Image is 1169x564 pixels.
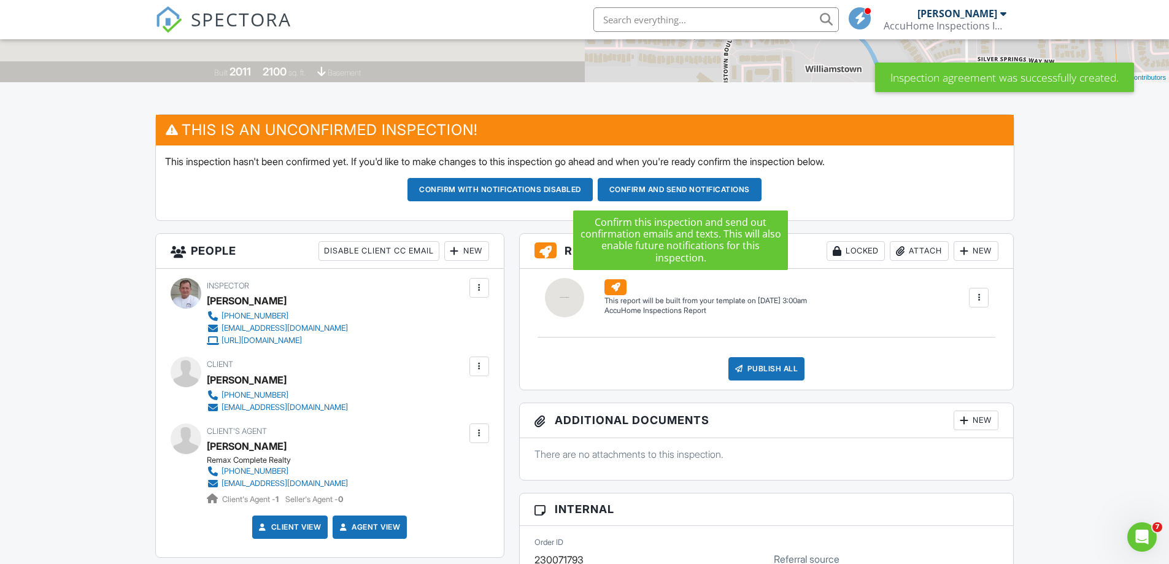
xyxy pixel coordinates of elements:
[207,389,348,401] a: [PHONE_NUMBER]
[222,403,348,412] div: [EMAIL_ADDRESS][DOMAIN_NAME]
[604,306,807,316] div: AccuHome Inspections Report
[207,334,348,347] a: [URL][DOMAIN_NAME]
[884,20,1006,32] div: AccuHome Inspections Inc.
[285,495,343,504] span: Seller's Agent -
[444,241,489,261] div: New
[222,466,288,476] div: [PHONE_NUMBER]
[207,437,287,455] a: [PERSON_NAME]
[593,7,839,32] input: Search everything...
[207,292,287,310] div: [PERSON_NAME]
[954,241,998,261] div: New
[207,477,348,490] a: [EMAIL_ADDRESS][DOMAIN_NAME]
[207,401,348,414] a: [EMAIL_ADDRESS][DOMAIN_NAME]
[222,323,348,333] div: [EMAIL_ADDRESS][DOMAIN_NAME]
[520,234,1014,269] h3: Reports
[288,68,306,77] span: sq. ft.
[191,6,291,32] span: SPECTORA
[827,241,885,261] div: Locked
[875,63,1134,92] div: Inspection agreement was successfully created.
[917,7,997,20] div: [PERSON_NAME]
[222,336,302,346] div: [URL][DOMAIN_NAME]
[534,537,563,548] label: Order ID
[207,465,348,477] a: [PHONE_NUMBER]
[728,357,805,381] div: Publish All
[207,371,287,389] div: [PERSON_NAME]
[318,241,439,261] div: Disable Client CC Email
[954,411,998,430] div: New
[520,403,1014,438] h3: Additional Documents
[222,479,348,489] div: [EMAIL_ADDRESS][DOMAIN_NAME]
[276,495,279,504] strong: 1
[230,65,251,78] div: 2011
[222,390,288,400] div: [PHONE_NUMBER]
[156,115,1014,145] h3: This is an Unconfirmed Inspection!
[222,495,280,504] span: Client's Agent -
[520,493,1014,525] h3: Internal
[207,360,233,369] span: Client
[165,155,1005,168] p: This inspection hasn't been confirmed yet. If you'd like to make changes to this inspection go ah...
[207,310,348,322] a: [PHONE_NUMBER]
[337,521,400,533] a: Agent View
[207,281,249,290] span: Inspector
[155,17,291,42] a: SPECTORA
[598,178,762,201] button: Confirm and send notifications
[207,427,267,436] span: Client's Agent
[1127,522,1157,552] iframe: Intercom live chat
[328,68,361,77] span: basement
[407,178,593,201] button: Confirm with notifications disabled
[263,65,287,78] div: 2100
[222,311,288,321] div: [PHONE_NUMBER]
[207,455,358,465] div: Remax Complete Realty
[214,68,228,77] span: Built
[534,447,999,461] p: There are no attachments to this inspection.
[207,322,348,334] a: [EMAIL_ADDRESS][DOMAIN_NAME]
[257,521,322,533] a: Client View
[155,6,182,33] img: The Best Home Inspection Software - Spectora
[1152,522,1162,532] span: 7
[890,241,949,261] div: Attach
[338,495,343,504] strong: 0
[156,234,504,269] h3: People
[604,296,807,306] div: This report will be built from your template on [DATE] 3:00am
